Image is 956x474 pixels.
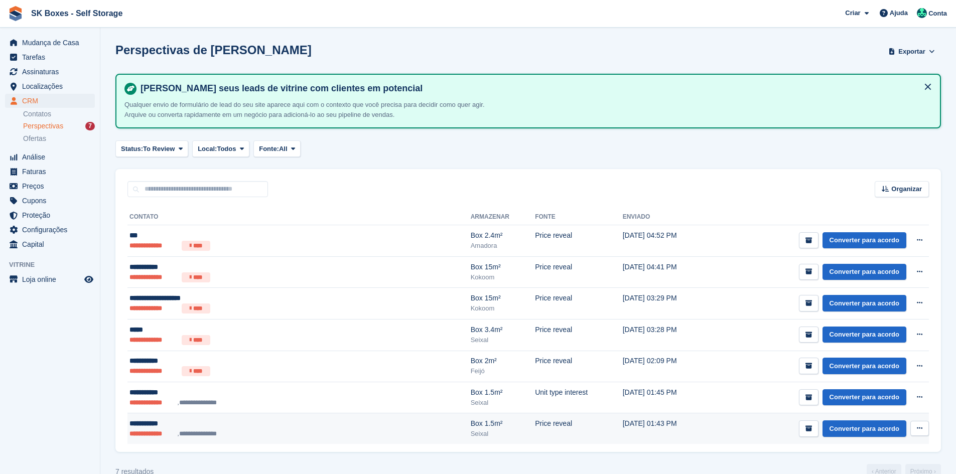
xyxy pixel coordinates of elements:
span: Configurações [22,223,82,237]
td: Price reveal [535,225,623,257]
a: menu [5,65,95,79]
td: [DATE] 04:52 PM [623,225,713,257]
td: Price reveal [535,351,623,382]
span: Capital [22,237,82,251]
a: Ofertas [23,133,95,144]
span: Ajuda [890,8,908,18]
a: Converter para acordo [823,327,906,343]
h4: [PERSON_NAME] seus leads de vitrine com clientes em potencial [136,83,932,94]
span: Vitrine [9,260,100,270]
span: All [279,144,288,154]
span: Todos [217,144,236,154]
span: Localizações [22,79,82,93]
span: Análise [22,150,82,164]
td: [DATE] 01:43 PM [623,413,713,444]
th: Fonte [535,209,623,225]
span: Tarefas [22,50,82,64]
td: Price reveal [535,288,623,320]
div: Box 1.5m² [471,418,535,429]
div: 7 [85,122,95,130]
span: Organizar [891,184,922,194]
a: menu [5,50,95,64]
div: Seixal [471,398,535,408]
a: menu [5,208,95,222]
p: Qualquer envio de formulário de lead do seu site aparece aqui com o contexto que você precisa par... [124,100,501,119]
span: Exportar [898,47,925,57]
div: Box 15m² [471,293,535,303]
span: Faturas [22,165,82,179]
div: Box 15m² [471,262,535,272]
td: [DATE] 03:28 PM [623,319,713,351]
a: Loja de pré-visualização [83,273,95,285]
div: Box 2m² [471,356,535,366]
td: Price reveal [535,413,623,444]
img: SK Boxes - Comercial [917,8,927,18]
td: Unit type interest [535,382,623,413]
span: Assinaturas [22,65,82,79]
a: menu [5,150,95,164]
a: menu [5,79,95,93]
button: Exportar [887,43,937,60]
span: Loja online [22,272,82,286]
span: Criar [845,8,860,18]
a: menu [5,194,95,208]
th: Contato [127,209,471,225]
td: [DATE] 03:29 PM [623,288,713,320]
div: Seixal [471,429,535,439]
td: [DATE] 02:09 PM [623,351,713,382]
td: [DATE] 01:45 PM [623,382,713,413]
td: Price reveal [535,319,623,351]
button: Fonte: All [253,140,301,157]
th: Enviado [623,209,713,225]
div: Seixal [471,335,535,345]
button: Local: Todos [192,140,249,157]
a: Converter para acordo [823,358,906,374]
th: Armazenar [471,209,535,225]
a: menu [5,165,95,179]
td: [DATE] 04:41 PM [623,256,713,288]
span: To Review [143,144,175,154]
h1: Perspectivas de [PERSON_NAME] [115,43,312,57]
div: Amadora [471,241,535,251]
span: Conta [928,9,947,19]
a: Converter para acordo [823,389,906,406]
a: Converter para acordo [823,295,906,311]
a: Converter para acordo [823,232,906,249]
span: Status: [121,144,143,154]
div: Kokoom [471,303,535,313]
span: Proteção [22,208,82,222]
a: menu [5,179,95,193]
div: Feijó [471,366,535,376]
a: menu [5,223,95,237]
a: SK Boxes - Self Storage [27,5,126,22]
span: Fonte: [259,144,279,154]
a: menu [5,94,95,108]
span: Cupons [22,194,82,208]
div: Kokoom [471,272,535,282]
span: Perspectivas [23,121,63,131]
a: menu [5,237,95,251]
div: Box 1.5m² [471,387,535,398]
span: Local: [198,144,217,154]
img: stora-icon-8386f47178a22dfd0bd8f6a31ec36ba5ce8667c1dd55bd0f319d3a0aa187defe.svg [8,6,23,21]
a: Converter para acordo [823,264,906,280]
span: CRM [22,94,82,108]
div: Box 2.4m² [471,230,535,241]
div: Box 3.4m² [471,325,535,335]
a: Converter para acordo [823,420,906,437]
span: Ofertas [23,134,46,143]
button: Status: To Review [115,140,188,157]
span: Preços [22,179,82,193]
a: menu [5,272,95,286]
a: Contatos [23,109,95,119]
a: Perspectivas 7 [23,121,95,131]
span: Mudança de Casa [22,36,82,50]
a: menu [5,36,95,50]
td: Price reveal [535,256,623,288]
